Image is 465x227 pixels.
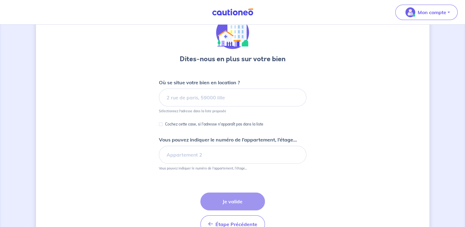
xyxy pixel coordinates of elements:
[405,7,415,17] img: illu_account_valid_menu.svg
[165,121,263,128] p: Cochez cette case, si l'adresse n'apparaît pas dans la liste
[159,79,240,86] p: Où se situe votre bien en location ?
[216,16,249,49] img: illu_houses.svg
[210,8,256,16] img: Cautioneo
[159,146,306,164] input: Appartement 2
[180,54,286,64] h3: Dites-nous en plus sur votre bien
[159,109,226,113] p: Sélectionnez l'adresse dans la liste proposée
[159,166,247,170] p: Vous pouvez indiquer le numéro de l’appartement, l’étage...
[418,9,446,16] p: Mon compte
[395,5,458,20] button: illu_account_valid_menu.svgMon compte
[159,89,306,106] input: 2 rue de paris, 59000 lille
[159,136,297,143] p: Vous pouvez indiquer le numéro de l’appartement, l’étage...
